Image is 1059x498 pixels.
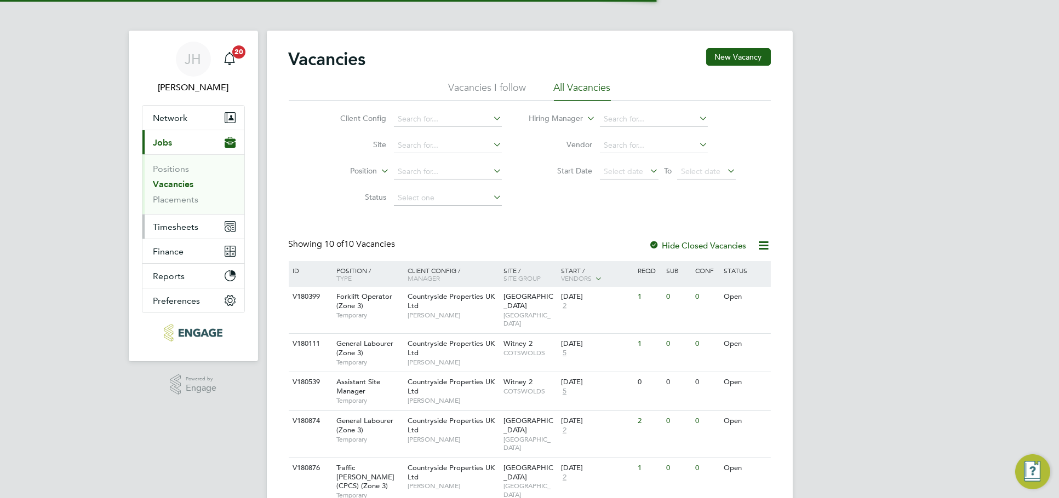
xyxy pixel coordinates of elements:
span: 10 of [325,239,345,250]
input: Select one [394,190,502,206]
span: 10 Vacancies [325,239,396,250]
h2: Vacancies [289,48,366,70]
div: Start / [558,261,635,288]
span: Countryside Properties UK Ltd [408,377,495,396]
span: Forklift Operator (Zone 3) [336,292,392,310]
input: Search for... [600,112,708,127]
span: Countryside Properties UK Ltd [408,339,495,357]
div: Jobs [142,154,244,214]
div: V180539 [290,372,329,392]
span: Type [336,274,352,282]
a: Positions [153,164,190,174]
div: Site / [501,261,558,287]
span: Countryside Properties UK Ltd [408,292,495,310]
div: Reqd [635,261,663,280]
div: Client Config / [405,261,501,287]
input: Search for... [600,138,708,153]
div: 0 [663,372,692,392]
div: 0 [663,458,692,478]
span: Powered by [186,374,216,384]
div: Open [721,372,769,392]
span: COTSWOLDS [503,349,556,357]
div: 0 [692,372,721,392]
span: 5 [561,349,568,358]
span: Finance [153,246,184,257]
button: Engage Resource Center [1015,454,1050,489]
span: Select date [604,166,643,176]
span: [PERSON_NAME] [408,435,498,444]
div: 0 [663,411,692,431]
li: All Vacancies [554,81,611,101]
a: Go to home page [142,324,245,341]
a: Placements [153,194,199,205]
span: COTSWOLDS [503,387,556,396]
span: Site Group [503,274,541,282]
div: [DATE] [561,339,632,349]
span: 2 [561,302,568,311]
div: 0 [692,334,721,354]
label: Hiring Manager [520,113,583,124]
span: General Labourer (Zone 3) [336,339,393,357]
div: 1 [635,287,663,307]
span: Temporary [336,396,402,405]
span: Preferences [153,296,201,306]
button: Timesheets [142,215,244,239]
div: V180874 [290,411,329,431]
span: General Labourer (Zone 3) [336,416,393,435]
span: [PERSON_NAME] [408,396,498,405]
span: JH [185,52,202,66]
span: [GEOGRAPHIC_DATA] [503,416,553,435]
div: Open [721,411,769,431]
span: [PERSON_NAME] [408,482,498,490]
span: 2 [561,426,568,435]
div: [DATE] [561,292,632,302]
span: [GEOGRAPHIC_DATA] [503,292,553,310]
span: Witney 2 [503,377,533,386]
input: Search for... [394,112,502,127]
span: [GEOGRAPHIC_DATA] [503,463,553,482]
span: 2 [561,473,568,482]
a: Powered byEngage [170,374,216,395]
div: 2 [635,411,663,431]
span: 20 [232,45,245,59]
input: Search for... [394,138,502,153]
span: Traffic [PERSON_NAME] (CPCS) (Zone 3) [336,463,394,491]
div: 1 [635,334,663,354]
label: Position [314,166,377,177]
label: Site [323,140,386,149]
div: Status [721,261,769,280]
img: pcrnet-logo-retina.png [164,324,222,341]
button: Reports [142,264,244,288]
div: 0 [635,372,663,392]
span: Jess Hogan [142,81,245,94]
span: Vendors [561,274,592,282]
div: Open [721,458,769,478]
div: Open [721,287,769,307]
span: [GEOGRAPHIC_DATA] [503,311,556,328]
span: Assistant Site Manager [336,377,380,396]
span: [PERSON_NAME] [408,358,498,367]
span: Engage [186,384,216,393]
button: Jobs [142,130,244,154]
span: Select date [681,166,720,176]
span: Countryside Properties UK Ltd [408,463,495,482]
span: Witney 2 [503,339,533,348]
div: 1 [635,458,663,478]
div: V180399 [290,287,329,307]
a: Vacancies [153,179,194,189]
span: Temporary [336,358,402,367]
span: Timesheets [153,222,199,232]
div: ID [290,261,329,280]
span: Temporary [336,435,402,444]
a: 20 [219,42,241,77]
span: Temporary [336,311,402,320]
a: JH[PERSON_NAME] [142,42,245,94]
div: 0 [692,411,721,431]
input: Search for... [394,164,502,179]
span: Reports [153,271,185,281]
div: Showing [289,239,398,250]
div: 0 [663,334,692,354]
span: Network [153,113,188,123]
nav: Main navigation [129,31,258,361]
div: V180876 [290,458,329,478]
